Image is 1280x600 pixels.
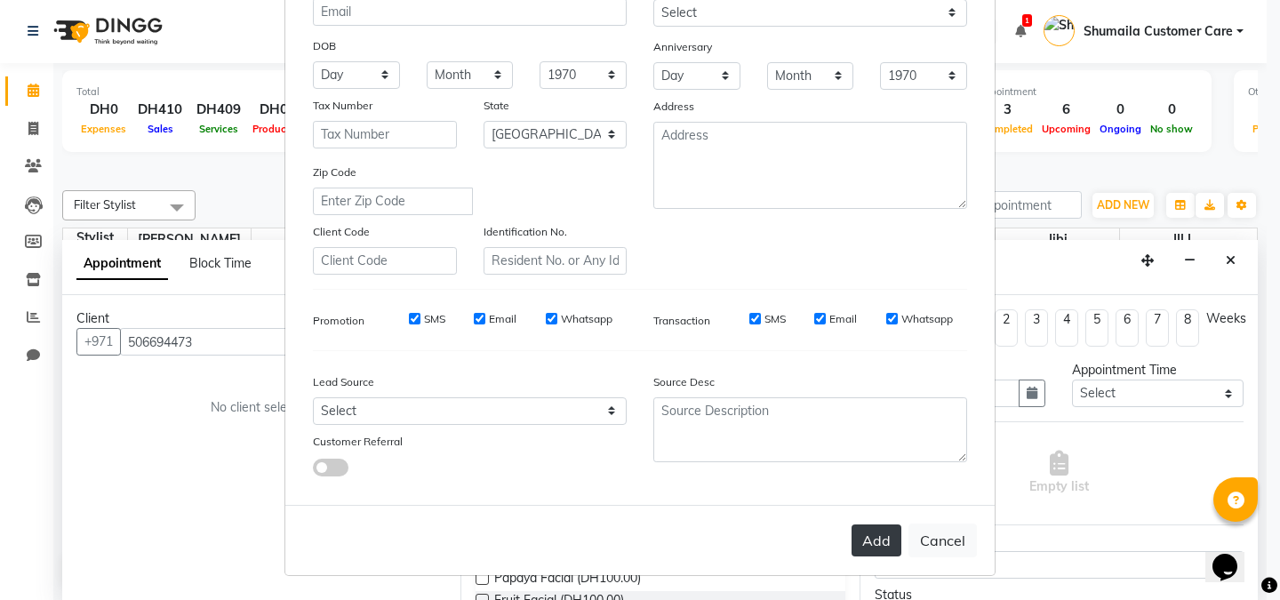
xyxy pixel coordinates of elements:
[653,313,710,329] label: Transaction
[313,98,372,114] label: Tax Number
[313,224,370,240] label: Client Code
[764,311,786,327] label: SMS
[653,374,715,390] label: Source Desc
[829,311,857,327] label: Email
[484,98,509,114] label: State
[313,434,403,450] label: Customer Referral
[313,374,374,390] label: Lead Source
[901,311,953,327] label: Whatsapp
[313,164,356,180] label: Zip Code
[313,38,336,54] label: DOB
[561,311,612,327] label: Whatsapp
[313,121,457,148] input: Tax Number
[484,224,567,240] label: Identification No.
[653,39,712,55] label: Anniversary
[489,311,516,327] label: Email
[484,247,628,275] input: Resident No. or Any Id
[653,99,694,115] label: Address
[313,313,364,329] label: Promotion
[313,247,457,275] input: Client Code
[908,524,977,557] button: Cancel
[424,311,445,327] label: SMS
[852,524,901,556] button: Add
[313,188,473,215] input: Enter Zip Code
